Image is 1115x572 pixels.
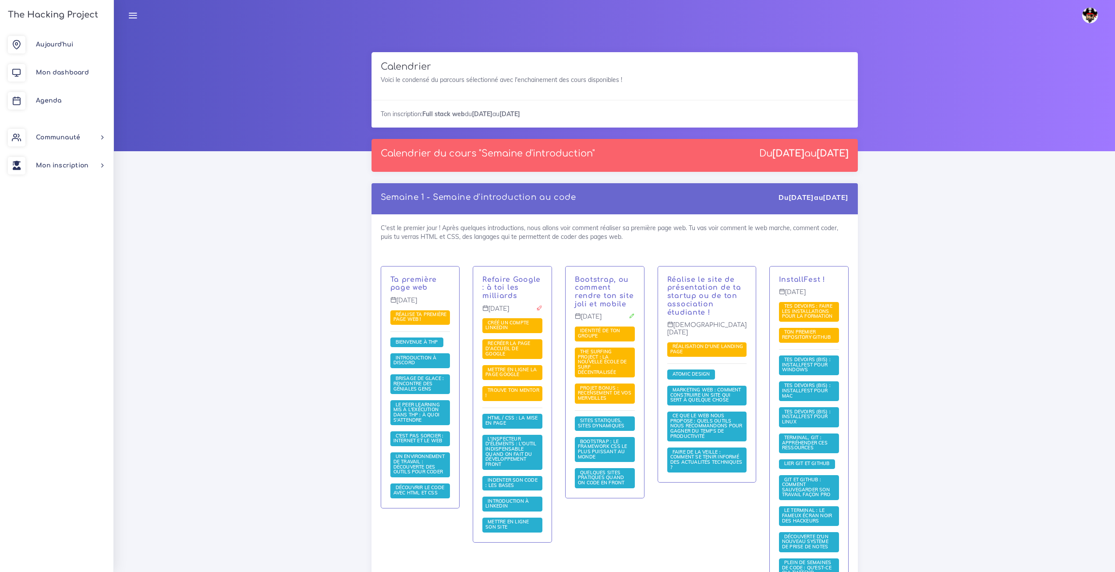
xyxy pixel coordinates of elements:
span: Tes devoirs (bis) : Installfest pour Windows [782,356,831,373]
a: Mettre en ligne son site [485,519,529,530]
a: L'inspecteur d'éléments : l'outil indispensable quand on fait du développement front [485,436,536,468]
a: Sites statiques, sites dynamiques [578,418,627,429]
a: Créé un compte LinkedIn [485,320,529,331]
span: C'est pas sorcier : internet et le web [393,433,445,444]
a: Recréer la page d'accueil de Google [485,341,530,357]
a: Le terminal : le fameux écran noir des hackeurs [782,508,832,524]
a: Marketing web : comment construire un site qui sert à quelque chose [670,387,741,403]
span: Découvrir le code avec HTML et CSS [393,484,445,496]
a: HTML / CSS : la mise en page [485,415,538,426]
strong: [DATE] [817,148,849,159]
span: Mettre en ligne la page Google [485,366,537,378]
span: Marketing web : comment construire un site qui sert à quelque chose [670,387,741,403]
a: InstallFest ! [779,276,825,284]
a: Introduction à LinkedIn [485,498,529,510]
span: Découverte d'un nouveau système de prise de notes [782,533,831,550]
a: C'est pas sorcier : internet et le web [393,433,445,444]
a: Découvrir le code avec HTML et CSS [393,485,445,496]
a: Réalisation d'une landing page [670,344,743,355]
div: Ton inscription: du au [372,100,858,128]
a: Tes devoirs (bis) : Installfest pour MAC [782,383,831,399]
span: Mettre en ligne son site [485,519,529,530]
a: Lier Git et Github [782,461,832,467]
a: Un environnement de travail : découverte des outils pour coder [393,454,446,475]
a: Indenter son code : les bases [485,477,538,489]
span: Quelques sites pratiques quand on code en front [578,469,627,486]
a: Faire de la veille : comment se tenir informé des actualités techniques ? [670,449,742,471]
strong: [DATE] [789,193,814,202]
a: Atomic Design [670,371,712,377]
span: Tes devoirs (bis) : Installfest pour MAC [782,382,831,398]
span: L'inspecteur d'éléments : l'outil indispensable quand on fait du développement front [485,436,536,467]
img: avatar [1082,7,1098,23]
a: Bootstrap : le framework CSS le plus puissant au monde [578,439,627,460]
a: Quelques sites pratiques quand on code en front [578,470,627,486]
span: Trouve ton mentor ! [485,387,539,398]
a: Tes devoirs : faire les installations pour la formation [782,303,835,320]
p: [DEMOGRAPHIC_DATA][DATE] [667,321,747,343]
a: The Surfing Project : la nouvelle école de surf décentralisée [578,349,627,375]
a: Ta première page web [390,276,437,292]
p: [DATE] [575,313,635,327]
span: Tes devoirs (bis) : Installfest pour Linux [782,409,831,425]
span: Terminal, Git : appréhender ces ressources [782,434,828,451]
a: Bienvenue à THP [393,339,440,345]
p: Voici le condensé du parcours sélectionné avec l'enchainement des cours disponibles ! [381,75,849,84]
strong: [DATE] [499,110,520,118]
span: Sites statiques, sites dynamiques [578,417,627,429]
a: Tes devoirs (bis) : Installfest pour Linux [782,409,831,425]
a: Ton premier repository GitHub [782,329,833,341]
a: Trouve ton mentor ! [485,387,539,399]
a: Réalise le site de présentation de ta startup ou de ton association étudiante ! [667,276,741,316]
div: Du au [759,148,849,159]
a: Le Peer learning mis à l'exécution dans THP : à quoi s'attendre [393,402,440,423]
span: The Surfing Project : la nouvelle école de surf décentralisée [578,348,627,375]
p: Calendrier du cours "Semaine d'introduction" [381,148,595,159]
a: Introduction à Discord [393,355,437,366]
span: Identité de ton groupe [578,327,620,339]
span: Mon dashboard [36,69,89,76]
a: Découverte d'un nouveau système de prise de notes [782,534,831,550]
a: Identité de ton groupe [578,328,620,339]
span: HTML / CSS : la mise en page [485,415,538,426]
span: Créé un compte LinkedIn [485,320,529,331]
div: Du au [779,192,848,203]
span: Mon inscription [36,162,88,169]
p: [DATE] [390,297,450,311]
span: Aujourd'hui [36,41,73,48]
span: Réalisation d'une landing page [670,343,743,355]
h3: The Hacking Project [5,10,98,20]
a: Bootstrap, ou comment rendre ton site joli et mobile [575,276,634,308]
span: PROJET BONUS : recensement de vos merveilles [578,385,631,401]
span: Un environnement de travail : découverte des outils pour coder [393,453,446,475]
a: Terminal, Git : appréhender ces ressources [782,435,828,451]
a: Git et GitHub : comment sauvegarder son travail façon pro [782,476,833,498]
span: Introduction à Discord [393,355,437,366]
a: Ce que le web nous propose : quels outils nous recommandons pour gagner du temps de productivité [670,413,743,439]
a: Refaire Google : à toi les milliards [482,276,541,300]
span: Brisage de glace : rencontre des géniales gens [393,375,444,391]
span: Réalise ta première page web ! [393,311,447,323]
span: Recréer la page d'accueil de Google [485,340,530,356]
span: Le Peer learning mis à l'exécution dans THP : à quoi s'attendre [393,401,440,423]
a: Brisage de glace : rencontre des géniales gens [393,376,444,392]
h3: Calendrier [381,61,849,72]
p: [DATE] [779,288,839,302]
strong: [DATE] [772,148,804,159]
strong: Full stack web [422,110,465,118]
span: Ce que le web nous propose : quels outils nous recommandons pour gagner du temps de productivité [670,412,743,439]
span: Communauté [36,134,80,141]
a: Tes devoirs (bis) : Installfest pour Windows [782,357,831,373]
a: Réalise ta première page web ! [393,312,447,323]
a: Semaine 1 - Semaine d'introduction au code [381,193,576,202]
